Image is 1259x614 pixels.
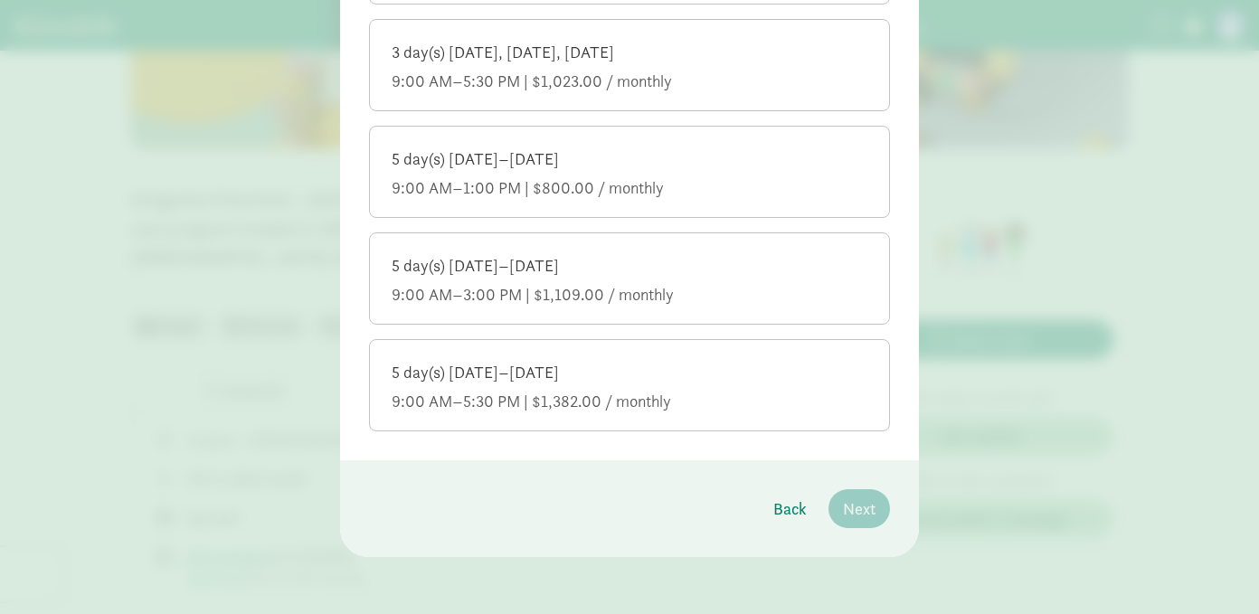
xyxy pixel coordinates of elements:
[773,496,807,521] span: Back
[392,284,867,306] div: 9:00 AM–3:00 PM | $1,109.00 / monthly
[392,391,867,412] div: 9:00 AM–5:30 PM | $1,382.00 / monthly
[392,71,867,92] div: 9:00 AM–5:30 PM | $1,023.00 / monthly
[843,496,876,521] span: Next
[828,489,890,528] button: Next
[392,362,867,383] div: 5 day(s) [DATE]–[DATE]
[392,255,867,277] div: 5 day(s) [DATE]–[DATE]
[392,42,867,63] div: 3 day(s) [DATE], [DATE], [DATE]
[759,489,821,528] button: Back
[392,148,867,170] div: 5 day(s) [DATE]–[DATE]
[392,177,867,199] div: 9:00 AM–1:00 PM | $800.00 / monthly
